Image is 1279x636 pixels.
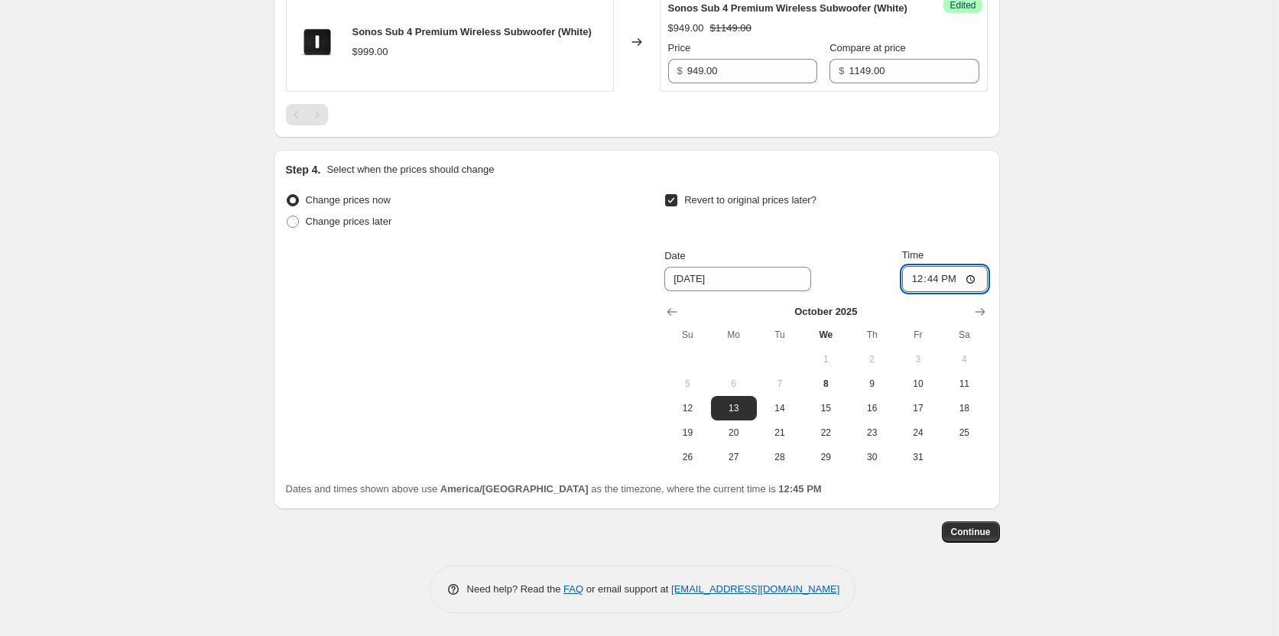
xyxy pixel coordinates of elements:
[664,420,710,445] button: Sunday October 19 2025
[670,378,704,390] span: 5
[668,21,704,36] div: $949.00
[757,396,803,420] button: Tuesday October 14 2025
[803,323,849,347] th: Wednesday
[440,483,589,495] b: America/[GEOGRAPHIC_DATA]
[757,420,803,445] button: Tuesday October 21 2025
[947,353,981,365] span: 4
[803,396,849,420] button: Wednesday October 15 2025
[901,353,935,365] span: 3
[717,378,751,390] span: 6
[947,427,981,439] span: 25
[855,427,888,439] span: 23
[583,583,671,595] span: or email support at
[763,451,797,463] span: 28
[670,402,704,414] span: 12
[855,329,888,341] span: Th
[664,267,811,291] input: 10/8/2025
[902,266,988,292] input: 12:00
[711,445,757,469] button: Monday October 27 2025
[677,65,683,76] span: $
[803,420,849,445] button: Wednesday October 22 2025
[839,65,844,76] span: $
[969,301,991,323] button: Show next month, November 2025
[849,372,894,396] button: Thursday October 9 2025
[941,347,987,372] button: Saturday October 4 2025
[849,420,894,445] button: Thursday October 23 2025
[711,396,757,420] button: Monday October 13 2025
[809,378,842,390] span: 8
[763,378,797,390] span: 7
[947,378,981,390] span: 11
[664,250,685,261] span: Date
[942,521,1000,543] button: Continue
[947,402,981,414] span: 18
[668,42,691,54] span: Price
[895,323,941,347] th: Friday
[670,427,704,439] span: 19
[951,526,991,538] span: Continue
[849,445,894,469] button: Thursday October 30 2025
[778,483,821,495] b: 12:45 PM
[306,216,392,227] span: Change prices later
[711,372,757,396] button: Monday October 6 2025
[763,427,797,439] span: 21
[664,445,710,469] button: Sunday October 26 2025
[668,2,907,14] span: Sonos Sub 4 Premium Wireless Subwoofer (White)
[661,301,683,323] button: Show previous month, September 2025
[941,420,987,445] button: Saturday October 25 2025
[947,329,981,341] span: Sa
[286,483,822,495] span: Dates and times shown above use as the timezone, where the current time is
[849,323,894,347] th: Thursday
[941,323,987,347] th: Saturday
[901,427,935,439] span: 24
[306,194,391,206] span: Change prices now
[717,329,751,341] span: Mo
[717,427,751,439] span: 20
[803,347,849,372] button: Wednesday October 1 2025
[286,162,321,177] h2: Step 4.
[352,44,388,60] div: $999.00
[717,451,751,463] span: 27
[684,194,816,206] span: Revert to original prices later?
[849,347,894,372] button: Thursday October 2 2025
[671,583,839,595] a: [EMAIL_ADDRESS][DOMAIN_NAME]
[855,402,888,414] span: 16
[563,583,583,595] a: FAQ
[809,427,842,439] span: 22
[901,402,935,414] span: 17
[895,445,941,469] button: Friday October 31 2025
[664,396,710,420] button: Sunday October 12 2025
[670,329,704,341] span: Su
[757,445,803,469] button: Tuesday October 28 2025
[902,249,924,261] span: Time
[763,402,797,414] span: 14
[286,104,328,125] nav: Pagination
[895,372,941,396] button: Friday October 10 2025
[809,451,842,463] span: 29
[901,329,935,341] span: Fr
[467,583,564,595] span: Need help? Read the
[895,347,941,372] button: Friday October 3 2025
[809,329,842,341] span: We
[326,162,494,177] p: Select when the prices should change
[757,323,803,347] th: Tuesday
[849,396,894,420] button: Thursday October 16 2025
[855,378,888,390] span: 9
[670,451,704,463] span: 26
[803,372,849,396] button: Today Wednesday October 8 2025
[895,420,941,445] button: Friday October 24 2025
[717,402,751,414] span: 13
[829,42,906,54] span: Compare at price
[855,353,888,365] span: 2
[895,396,941,420] button: Friday October 17 2025
[294,19,340,65] img: SUB4-Blk_1_80x.jpg
[711,323,757,347] th: Monday
[803,445,849,469] button: Wednesday October 29 2025
[901,378,935,390] span: 10
[941,372,987,396] button: Saturday October 11 2025
[352,26,592,37] span: Sonos Sub 4 Premium Wireless Subwoofer (White)
[710,21,751,36] strike: $1149.00
[901,451,935,463] span: 31
[855,451,888,463] span: 30
[763,329,797,341] span: Tu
